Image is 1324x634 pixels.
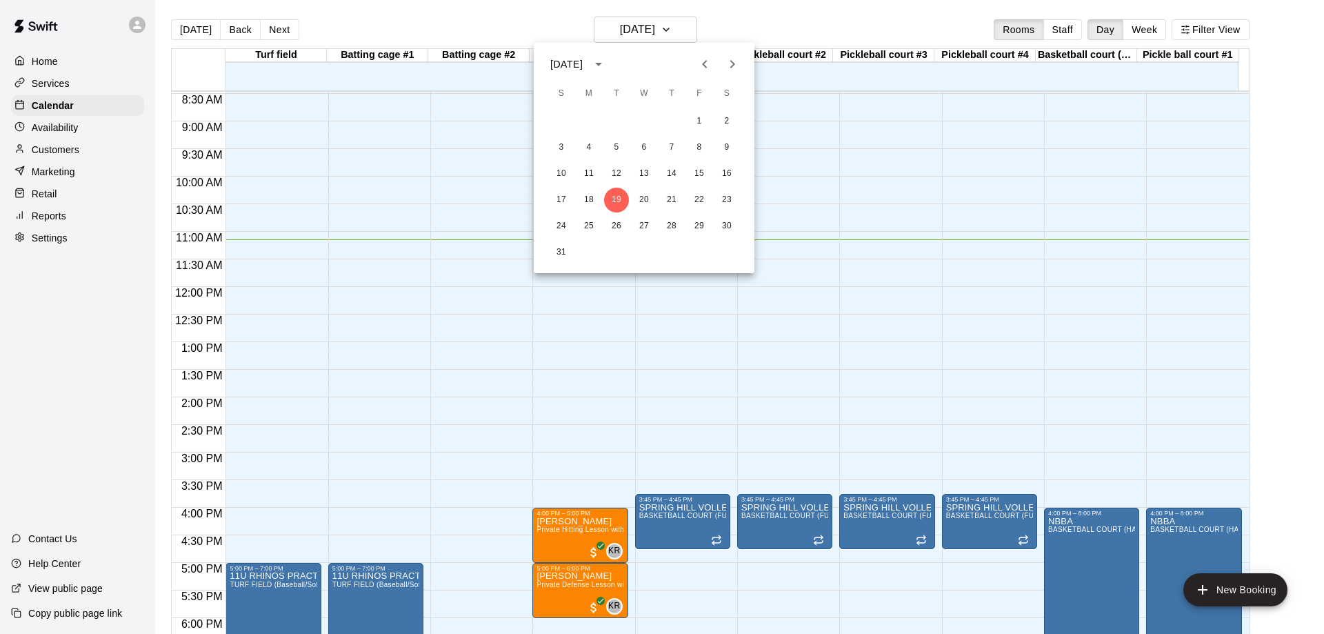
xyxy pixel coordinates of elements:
[604,80,629,108] span: Tuesday
[549,240,574,265] button: 31
[659,161,684,186] button: 14
[604,214,629,239] button: 26
[576,214,601,239] button: 25
[549,161,574,186] button: 10
[549,214,574,239] button: 24
[714,135,739,160] button: 9
[691,50,719,78] button: Previous month
[549,188,574,212] button: 17
[604,135,629,160] button: 5
[687,161,712,186] button: 15
[632,188,656,212] button: 20
[687,135,712,160] button: 8
[632,80,656,108] span: Wednesday
[604,161,629,186] button: 12
[550,57,583,72] div: [DATE]
[632,135,656,160] button: 6
[576,80,601,108] span: Monday
[604,188,629,212] button: 19
[659,188,684,212] button: 21
[659,214,684,239] button: 28
[659,135,684,160] button: 7
[576,188,601,212] button: 18
[576,135,601,160] button: 4
[714,188,739,212] button: 23
[632,214,656,239] button: 27
[714,80,739,108] span: Saturday
[587,52,610,76] button: calendar view is open, switch to year view
[687,109,712,134] button: 1
[549,80,574,108] span: Sunday
[714,214,739,239] button: 30
[687,80,712,108] span: Friday
[714,109,739,134] button: 2
[719,50,746,78] button: Next month
[714,161,739,186] button: 16
[576,161,601,186] button: 11
[687,214,712,239] button: 29
[687,188,712,212] button: 22
[659,80,684,108] span: Thursday
[632,161,656,186] button: 13
[549,135,574,160] button: 3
